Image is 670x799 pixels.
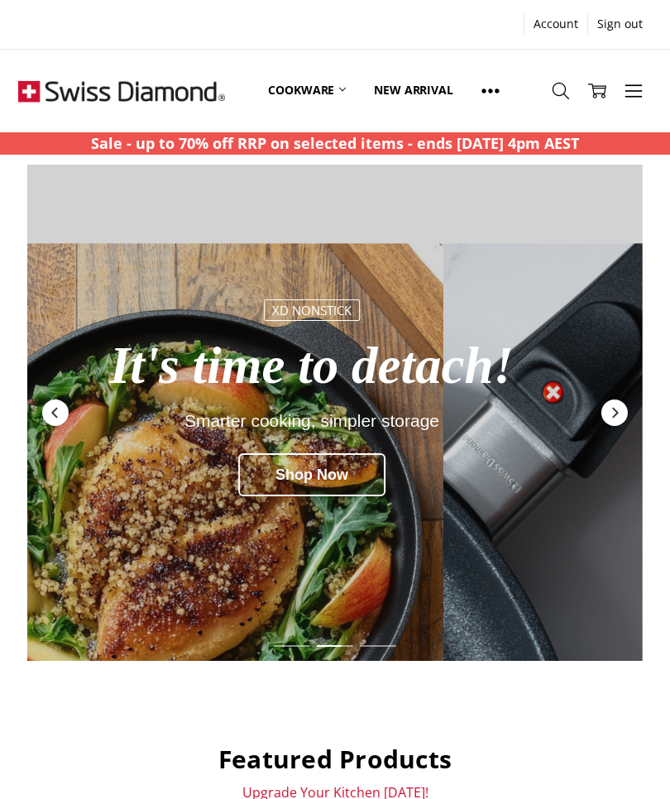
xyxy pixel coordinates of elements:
div: Next [600,398,629,428]
h2: Featured Products [18,744,651,775]
strong: Sale - up to 70% off RRP on selected items - ends [DATE] 4pm AEST [91,133,579,153]
div: Smarter cooking, simpler storage [95,411,528,430]
a: Show All [467,54,514,128]
div: It's time to detach! [95,337,528,395]
a: Cookware [254,54,360,127]
a: Redirect to https://swissdiamond.com.au/cookware/shop-by-collection/xd-nonstick-induction-detacha... [27,165,643,661]
div: Shop Now [238,453,385,496]
div: Previous [41,398,70,428]
div: Slide 3 of 7 [270,635,313,657]
div: XD nonstick [264,299,360,320]
a: Sign out [588,12,652,36]
a: Account [524,12,587,36]
a: New arrival [360,54,467,127]
div: Slide 5 of 7 [357,635,400,657]
div: Slide 4 of 7 [313,635,357,657]
img: Free Shipping On Every Order [18,50,225,132]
